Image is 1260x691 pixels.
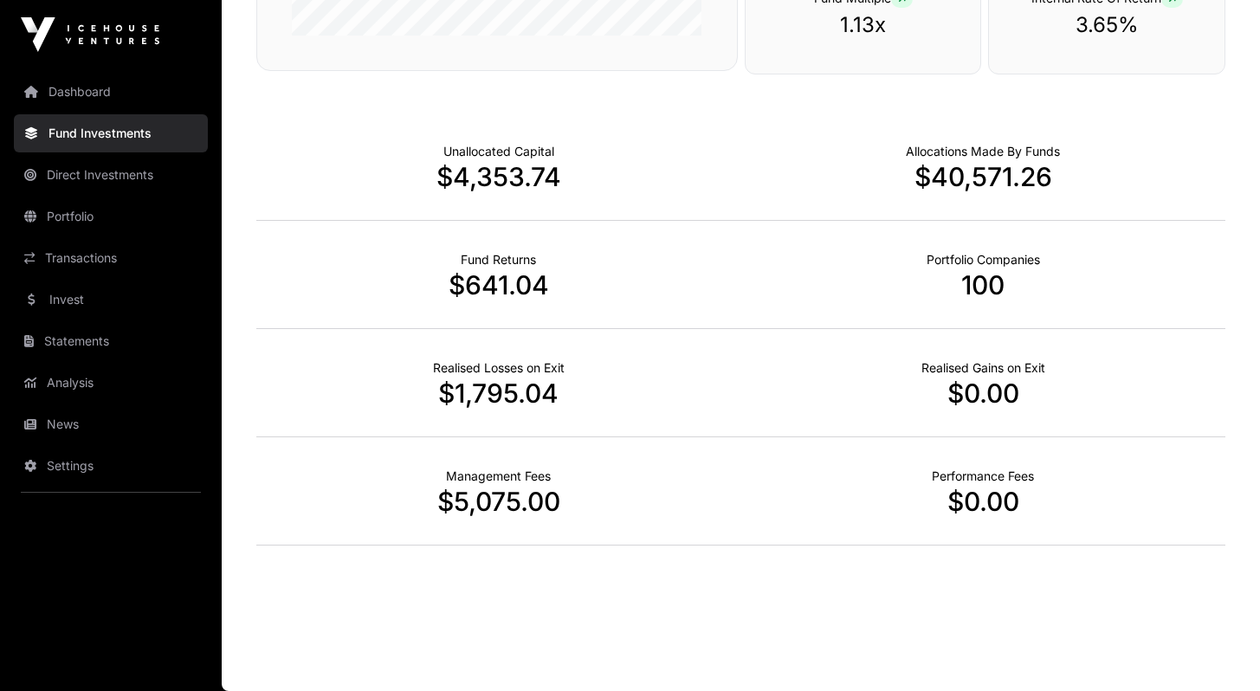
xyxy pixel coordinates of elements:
p: 1.13x [780,11,947,39]
p: $641.04 [256,269,741,300]
a: Fund Investments [14,114,208,152]
p: Fund Performance Fees (Carry) incurred to date [932,468,1034,485]
p: Realised Returns from Funds [461,251,536,268]
a: Direct Investments [14,156,208,194]
a: Settings [14,447,208,485]
a: Analysis [14,364,208,402]
p: Capital Deployed Into Companies [906,143,1060,160]
p: $1,795.04 [256,378,741,409]
p: $0.00 [741,378,1226,409]
p: $4,353.74 [256,161,741,192]
p: 3.65% [1024,11,1190,39]
iframe: Chat Widget [1173,608,1260,691]
p: $0.00 [741,486,1226,517]
p: $5,075.00 [256,486,741,517]
p: 100 [741,269,1226,300]
p: Net Realised on Positive Exits [921,359,1045,377]
a: Statements [14,322,208,360]
a: Dashboard [14,73,208,111]
p: Net Realised on Negative Exits [433,359,565,377]
img: Icehouse Ventures Logo [21,17,159,52]
a: Portfolio [14,197,208,236]
p: Cash not yet allocated [443,143,554,160]
p: Fund Management Fees incurred to date [446,468,551,485]
p: Number of Companies Deployed Into [927,251,1040,268]
a: Invest [14,281,208,319]
a: News [14,405,208,443]
p: $40,571.26 [741,161,1226,192]
a: Transactions [14,239,208,277]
